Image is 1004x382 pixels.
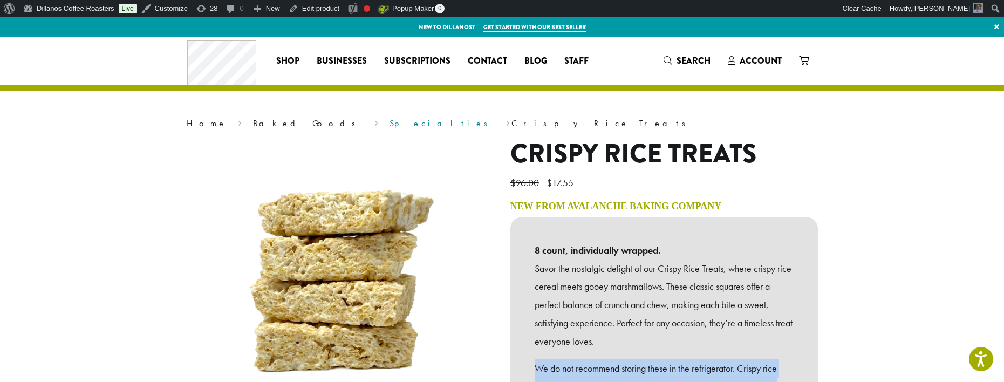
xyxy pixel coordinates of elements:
[740,54,782,67] span: Account
[547,176,552,189] span: $
[238,113,242,130] span: ›
[564,54,589,68] span: Staff
[510,176,516,189] span: $
[506,113,510,130] span: ›
[547,176,576,189] bdi: 17.55
[510,139,818,170] h1: Crispy Rice Treats
[535,241,794,260] b: 8 count, individually wrapped.
[119,4,137,13] a: Live
[535,260,794,351] p: Savor the nostalgic delight of our Crispy Rice Treats, where crispy rice cereal meets gooey marsh...
[276,54,299,68] span: Shop
[989,17,1004,37] a: ×
[435,4,445,13] span: 0
[187,118,227,129] a: Home
[510,176,542,189] bdi: 26.00
[390,118,495,129] a: Specialties
[384,54,450,68] span: Subscriptions
[556,52,597,70] a: Staff
[187,117,818,130] nav: Breadcrumb
[364,5,370,12] div: Focus keyphrase not set
[510,201,722,212] a: New From Avalanche Baking Company
[655,52,719,70] a: Search
[677,54,711,67] span: Search
[483,23,586,32] a: Get started with our best seller
[468,54,507,68] span: Contact
[912,4,970,12] span: [PERSON_NAME]
[253,118,363,129] a: Baked Goods
[524,54,547,68] span: Blog
[374,113,378,130] span: ›
[268,52,308,70] a: Shop
[317,54,367,68] span: Businesses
